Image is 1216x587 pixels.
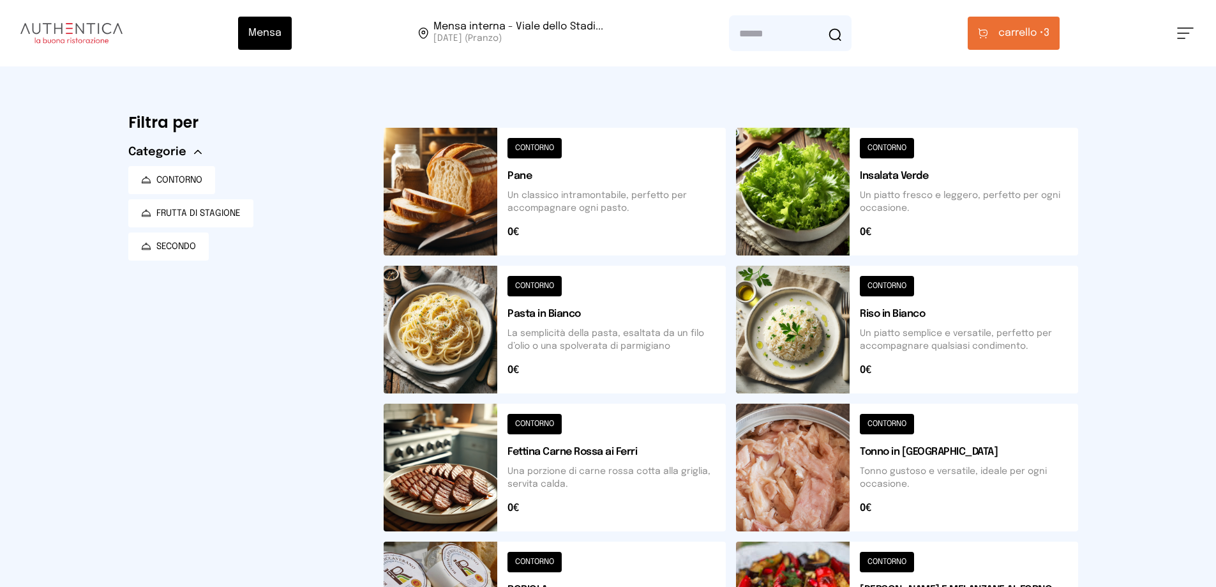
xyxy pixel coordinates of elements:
span: [DATE] (Pranzo) [433,32,603,45]
span: FRUTTA DI STAGIONE [156,207,241,220]
button: CONTORNO [128,166,215,194]
h6: Filtra per [128,112,363,133]
button: FRUTTA DI STAGIONE [128,199,253,227]
button: Categorie [128,143,202,161]
span: 3 [998,26,1049,41]
button: carrello •3 [968,17,1060,50]
span: CONTORNO [156,174,202,187]
button: Mensa [238,17,292,50]
span: SECONDO [156,240,196,253]
span: Viale dello Stadio, 77, 05100 Terni TR, Italia [433,22,603,45]
span: Categorie [128,143,186,161]
span: carrello • [998,26,1044,41]
button: SECONDO [128,233,209,261]
img: logo.8f33a47.png [20,23,123,43]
